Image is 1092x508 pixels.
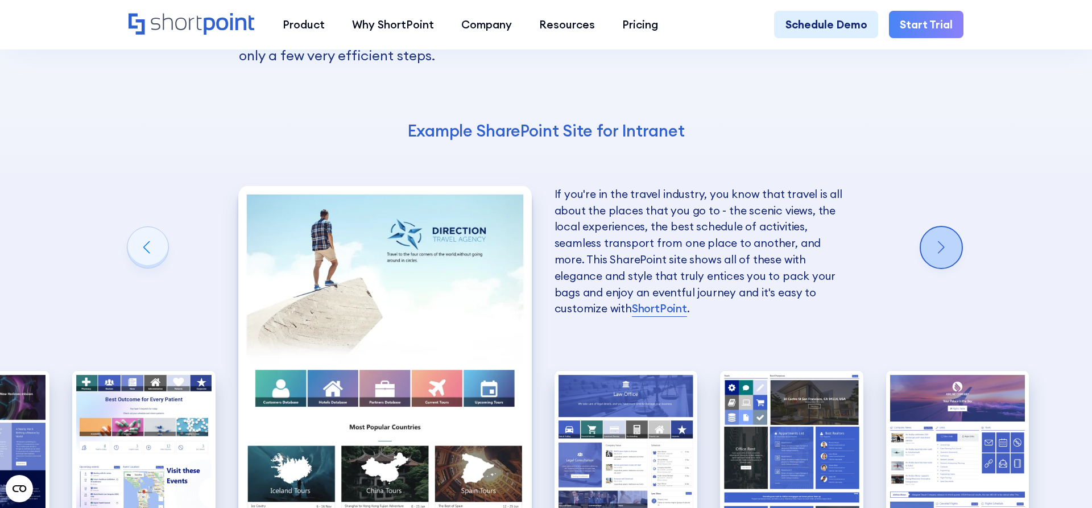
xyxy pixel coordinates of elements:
a: Start Trial [889,11,963,38]
div: Product [283,16,325,33]
a: Pricing [609,11,672,38]
a: Resources [526,11,609,38]
a: Product [269,11,338,38]
h4: Example SharePoint Site for Intranet [239,120,853,141]
a: Company [448,11,526,38]
div: Company [461,16,512,33]
p: If you're in the travel industry, you know that travel is all about the places that you go to - t... [555,186,848,317]
a: Why ShortPoint [338,11,448,38]
div: Pricing [622,16,658,33]
a: Schedule Demo [774,11,878,38]
a: Home [129,13,255,37]
iframe: Chat Widget [887,376,1092,508]
div: Next slide [921,227,962,268]
div: Why ShortPoint [352,16,434,33]
button: Open CMP widget [6,475,33,502]
div: Resources [539,16,595,33]
div: Previous slide [127,227,168,268]
a: ShortPoint [632,300,687,317]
